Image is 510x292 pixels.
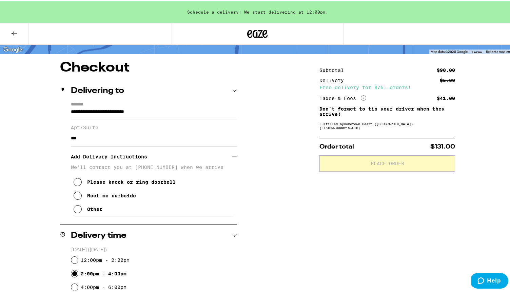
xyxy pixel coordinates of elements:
h1: Checkout [60,60,237,73]
div: $41.00 [437,95,455,99]
label: 12:00pm - 2:00pm [81,256,130,261]
span: Place Order [371,160,404,164]
div: Delivery [319,77,349,81]
h2: Delivering to [71,85,124,94]
a: Terms [472,48,482,53]
iframe: Opens a widget where you can find more information [471,272,508,289]
div: Taxes & Fees [319,94,366,100]
div: Free delivery for $75+ orders! [319,84,455,89]
div: Subtotal [319,66,349,71]
span: $131.00 [430,142,455,149]
div: Meet me curbside [87,192,136,197]
p: We'll contact you at [PHONE_NUMBER] when we arrive [71,163,237,169]
button: Place Order [319,154,455,170]
h2: Delivery time [71,230,126,238]
button: Meet me curbside [74,188,136,201]
label: Apt/Suite [71,123,237,129]
div: Other [87,205,102,211]
div: Fulfilled by Hometown Heart ([GEOGRAPHIC_DATA]) (Lic# C9-0000215-LIC ) [319,120,455,129]
a: Open this area in Google Maps (opens a new window) [2,44,24,53]
label: 2:00pm - 4:00pm [81,270,126,275]
button: Other [74,201,102,215]
button: Please knock or ring doorbell [74,174,176,188]
p: Don't forget to tip your driver when they arrive! [319,105,455,116]
div: Please knock or ring doorbell [87,178,176,183]
span: Map data ©2025 Google [431,48,468,52]
div: $90.00 [437,66,455,71]
h3: Add Delivery Instructions [71,148,232,163]
p: [DATE] ([DATE]) [71,246,237,252]
img: Google [2,44,24,53]
span: Order total [319,142,354,149]
label: 4:00pm - 6:00pm [81,283,126,289]
div: $5.00 [440,77,455,81]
